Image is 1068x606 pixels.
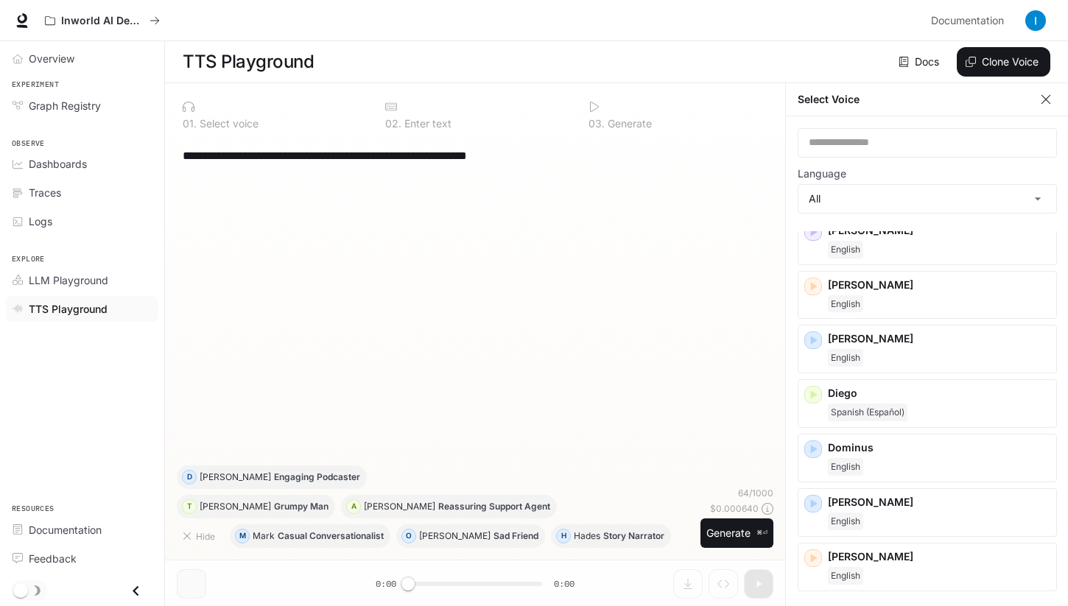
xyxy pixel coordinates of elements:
div: D [183,465,196,489]
p: Select voice [197,119,259,129]
p: Reassuring Support Agent [438,502,550,511]
span: Dark mode toggle [13,582,28,598]
button: O[PERSON_NAME]Sad Friend [396,524,545,548]
div: O [402,524,415,548]
div: M [236,524,249,548]
a: Overview [6,46,158,71]
p: Casual Conversationalist [278,532,384,540]
span: English [828,458,863,476]
p: [PERSON_NAME] [828,495,1050,510]
span: English [828,512,863,530]
button: Hide [177,524,224,548]
button: A[PERSON_NAME]Reassuring Support Agent [341,495,557,518]
p: Engaging Podcaster [274,473,360,482]
span: English [828,241,863,258]
span: Documentation [931,12,1004,30]
h1: TTS Playground [183,47,314,77]
span: Feedback [29,551,77,566]
button: Generate⌘⏎ [700,518,773,549]
a: TTS Playground [6,296,158,322]
p: [PERSON_NAME] [200,473,271,482]
span: English [828,567,863,585]
p: Diego [828,386,1050,401]
a: Traces [6,180,158,205]
div: A [347,495,360,518]
img: User avatar [1025,10,1046,31]
a: Graph Registry [6,93,158,119]
button: D[PERSON_NAME]Engaging Podcaster [177,465,367,489]
span: Documentation [29,522,102,538]
p: 64 / 1000 [738,487,773,499]
a: Dashboards [6,151,158,177]
a: Logs [6,208,158,234]
a: LLM Playground [6,267,158,293]
p: 0 2 . [385,119,401,129]
p: Mark [253,532,275,540]
button: Clone Voice [957,47,1050,77]
button: All workspaces [38,6,166,35]
p: 0 1 . [183,119,197,129]
p: [PERSON_NAME] [200,502,271,511]
a: Documentation [6,517,158,543]
span: Graph Registry [29,98,101,113]
span: English [828,295,863,313]
span: English [828,349,863,367]
button: Close drawer [119,576,152,606]
p: [PERSON_NAME] [828,331,1050,346]
button: MMarkCasual Conversationalist [230,524,390,548]
a: Docs [896,47,945,77]
span: LLM Playground [29,272,108,288]
p: Language [798,169,846,179]
button: User avatar [1021,6,1050,35]
span: Spanish (Español) [828,404,907,421]
p: [PERSON_NAME] [828,549,1050,564]
div: All [798,185,1056,213]
span: Dashboards [29,156,87,172]
span: Overview [29,51,74,66]
p: Generate [605,119,652,129]
p: 0 3 . [589,119,605,129]
p: ⌘⏎ [756,529,767,538]
div: H [557,524,570,548]
p: [PERSON_NAME] [364,502,435,511]
span: Traces [29,185,61,200]
p: Inworld AI Demos [61,15,144,27]
p: Sad Friend [493,532,538,540]
div: T [183,495,196,518]
button: T[PERSON_NAME]Grumpy Man [177,495,335,518]
a: Feedback [6,546,158,571]
p: Hades [574,532,600,540]
p: $ 0.000640 [710,502,759,515]
p: [PERSON_NAME] [419,532,491,540]
span: Logs [29,214,52,229]
button: HHadesStory Narrator [551,524,671,548]
p: Enter text [401,119,452,129]
span: TTS Playground [29,301,108,317]
p: Grumpy Man [274,502,329,511]
p: Dominus [828,440,1050,455]
a: Documentation [925,6,1015,35]
p: [PERSON_NAME] [828,278,1050,292]
p: Story Narrator [603,532,664,540]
